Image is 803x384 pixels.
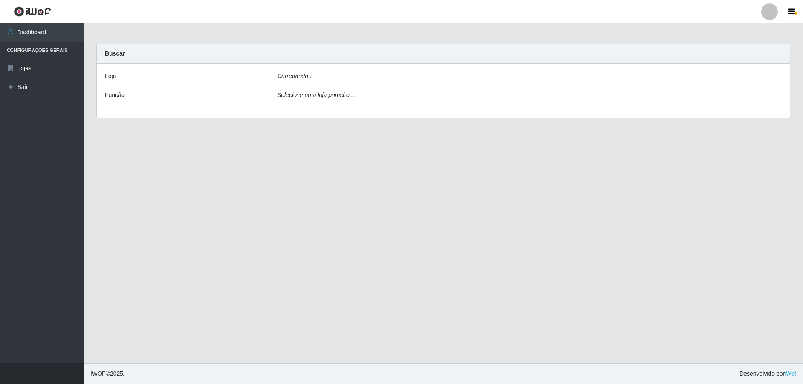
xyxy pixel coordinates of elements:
span: Desenvolvido por [739,369,796,378]
label: Função [105,91,125,99]
span: IWOF [90,370,106,377]
label: Loja [105,72,116,81]
strong: Buscar [105,50,125,57]
i: Selecione uma loja primeiro... [277,92,354,98]
a: iWof [785,370,796,377]
span: © 2025 . [90,369,125,378]
img: CoreUI Logo [14,6,51,17]
i: Carregando... [277,73,313,79]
